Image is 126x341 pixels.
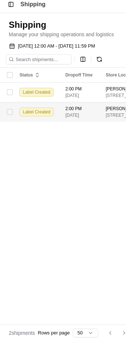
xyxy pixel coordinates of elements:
h1: Shipping [9,19,117,31]
span: [DATE] [65,113,80,119]
span: 2:00 PM [65,106,94,112]
div: 📗 [7,164,13,170]
a: 💻API Documentation [59,161,120,174]
img: 1736555255976-a54dd68f-1ca7-489b-9aae-adbdc363a1c4 [15,114,20,120]
span: 2:00 PM [65,86,94,92]
span: [DATE] [65,93,94,98]
img: 4988371391238_9404d814bf3eb2409008_72.png [15,70,28,83]
a: 📗Knowledge Base [4,161,59,174]
span: [PERSON_NAME] [23,113,59,119]
span: [DATE] [65,133,80,139]
span: [DATE] [65,112,94,118]
button: Refresh [94,54,104,64]
button: [DATE] 12:00 AM - [DATE] 11:59 PM [6,41,98,51]
img: 1736555255976-a54dd68f-1ca7-489b-9aae-adbdc363a1c4 [7,70,20,83]
span: Knowledge Base [15,164,56,171]
span: [PERSON_NAME] [23,133,59,139]
span: Status [19,72,33,78]
div: 💻 [62,164,68,170]
p: Manage your shipping operations and logistics [9,31,117,38]
span: Pylon [73,181,88,187]
span: [DATE] 12:00 AM - [DATE] 11:59 PM [18,43,95,49]
img: Lucas Ferreira [7,126,19,138]
img: Mariam Aslam [7,106,19,118]
span: • [61,113,63,119]
span: 2 shipment s [9,329,35,337]
p: Rows per page [38,330,70,336]
span: Dropoff Time [65,72,92,78]
span: • [61,133,63,139]
img: Nash [7,7,22,22]
a: Powered byPylon [51,181,88,187]
div: Start new chat [33,70,120,77]
div: Past conversations [7,95,49,101]
span: API Documentation [69,164,117,171]
div: We're available if you need us! [33,77,100,83]
input: Search shipments... [6,54,72,64]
